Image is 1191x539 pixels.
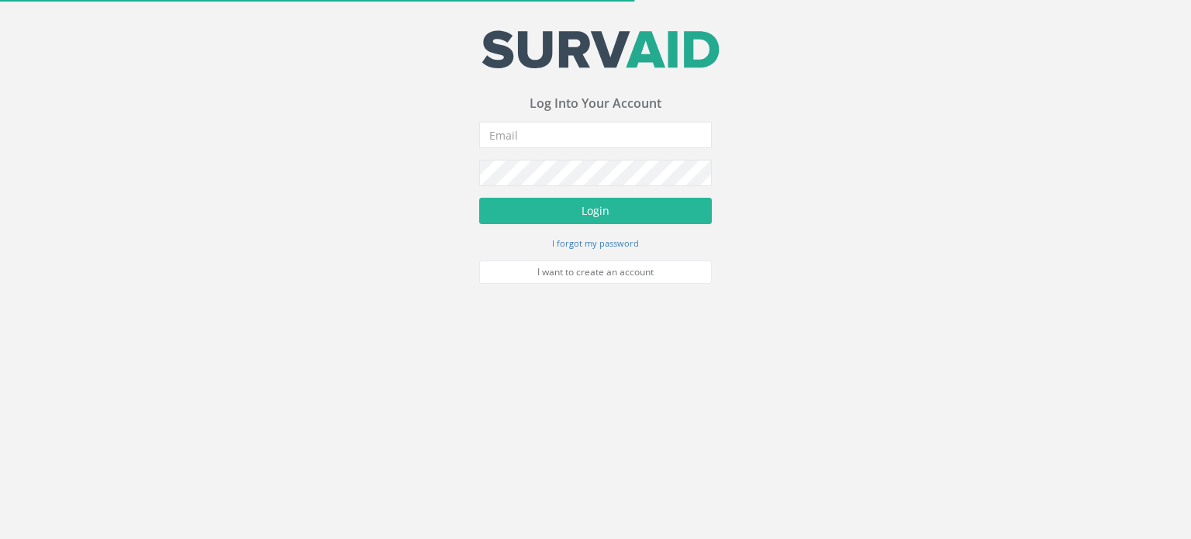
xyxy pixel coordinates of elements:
[479,98,712,112] h3: Log Into Your Account
[479,261,712,285] a: I want to create an account
[479,199,712,225] button: Login
[552,237,639,250] a: I forgot my password
[552,238,639,250] small: I forgot my password
[479,123,712,149] input: Email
